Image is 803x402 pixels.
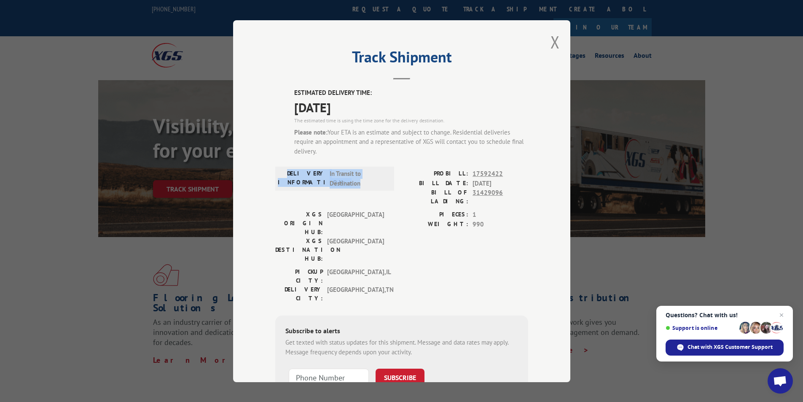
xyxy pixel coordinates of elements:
tcxspan: Call 31429096 via 3CX [473,189,503,197]
span: Questions? Chat with us! [666,312,784,318]
span: [GEOGRAPHIC_DATA] [327,237,384,263]
span: 990 [473,219,528,229]
label: PICKUP CITY: [275,267,323,285]
span: 1 [473,210,528,220]
span: Chat with XGS Customer Support [666,340,784,356]
label: XGS ORIGIN HUB: [275,210,323,237]
button: SUBSCRIBE [376,369,424,386]
strong: Please note: [294,128,328,136]
label: DELIVERY CITY: [275,285,323,303]
span: Chat with XGS Customer Support [688,343,773,351]
label: PROBILL: [402,169,468,179]
tcxspan: Call 17592422 via 3CX [473,170,503,178]
span: [DATE] [294,97,528,116]
label: DELIVERY INFORMATION: [278,169,325,188]
div: Subscribe to alerts [285,326,518,338]
span: [GEOGRAPHIC_DATA] [327,210,384,237]
label: WEIGHT: [402,219,468,229]
a: Open chat [768,368,793,394]
span: [GEOGRAPHIC_DATA] , IL [327,267,384,285]
span: Support is online [666,325,736,331]
span: In Transit to Destination [330,169,387,188]
h2: Track Shipment [275,51,528,67]
span: [GEOGRAPHIC_DATA] , TN [327,285,384,303]
button: Close modal [551,31,560,53]
label: BILL OF LADING: [402,188,468,206]
label: PIECES: [402,210,468,220]
div: The estimated time is using the time zone for the delivery destination. [294,116,528,124]
div: Get texted with status updates for this shipment. Message and data rates may apply. Message frequ... [285,338,518,357]
label: BILL DATE: [402,178,468,188]
span: [DATE] [473,178,528,188]
label: ESTIMATED DELIVERY TIME: [294,88,528,98]
label: XGS DESTINATION HUB: [275,237,323,263]
div: Your ETA is an estimate and subject to change. Residential deliveries require an appointment and ... [294,127,528,156]
input: Phone Number [289,369,369,386]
